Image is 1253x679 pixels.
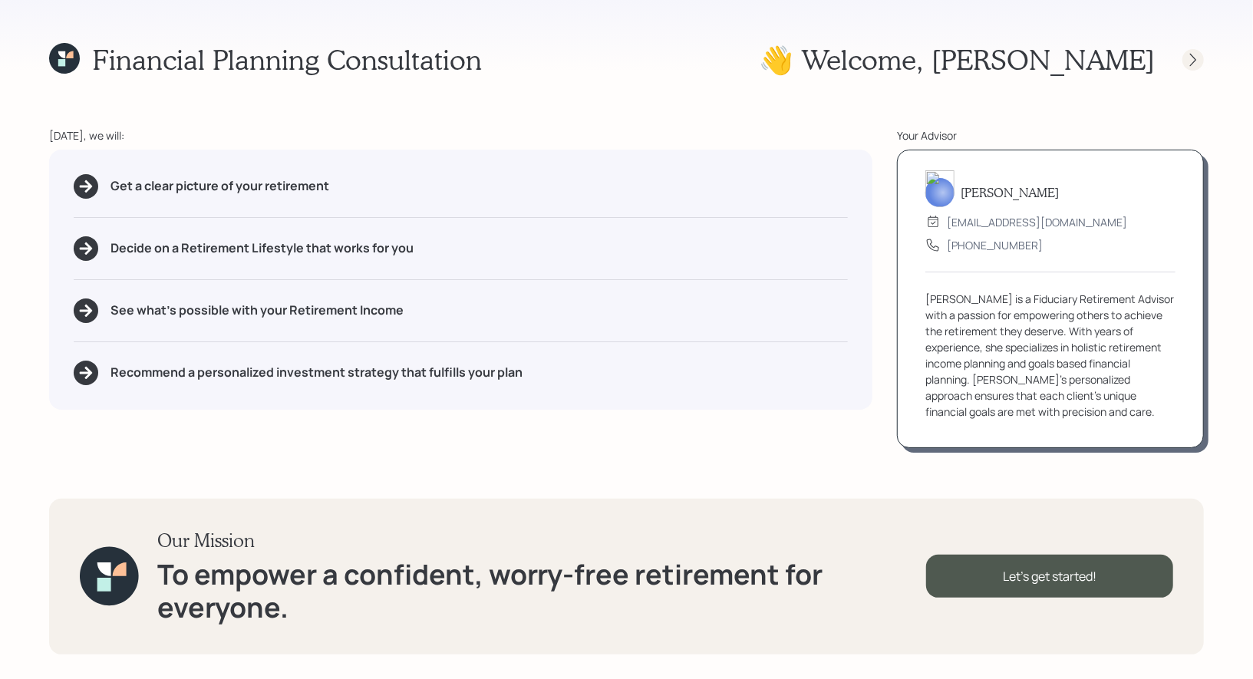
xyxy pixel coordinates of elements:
[92,43,482,76] h1: Financial Planning Consultation
[157,529,926,552] h3: Our Mission
[110,303,404,318] h5: See what's possible with your Retirement Income
[947,237,1043,253] div: [PHONE_NUMBER]
[157,558,926,624] h1: To empower a confident, worry-free retirement for everyone.
[759,43,1155,76] h1: 👋 Welcome , [PERSON_NAME]
[925,170,955,207] img: treva-nostdahl-headshot.png
[110,179,329,193] h5: Get a clear picture of your retirement
[925,291,1176,420] div: [PERSON_NAME] is a Fiduciary Retirement Advisor with a passion for empowering others to achieve t...
[110,365,523,380] h5: Recommend a personalized investment strategy that fulfills your plan
[926,555,1173,598] div: Let's get started!
[961,185,1059,199] h5: [PERSON_NAME]
[947,214,1127,230] div: [EMAIL_ADDRESS][DOMAIN_NAME]
[110,241,414,255] h5: Decide on a Retirement Lifestyle that works for you
[897,127,1204,143] div: Your Advisor
[49,127,872,143] div: [DATE], we will:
